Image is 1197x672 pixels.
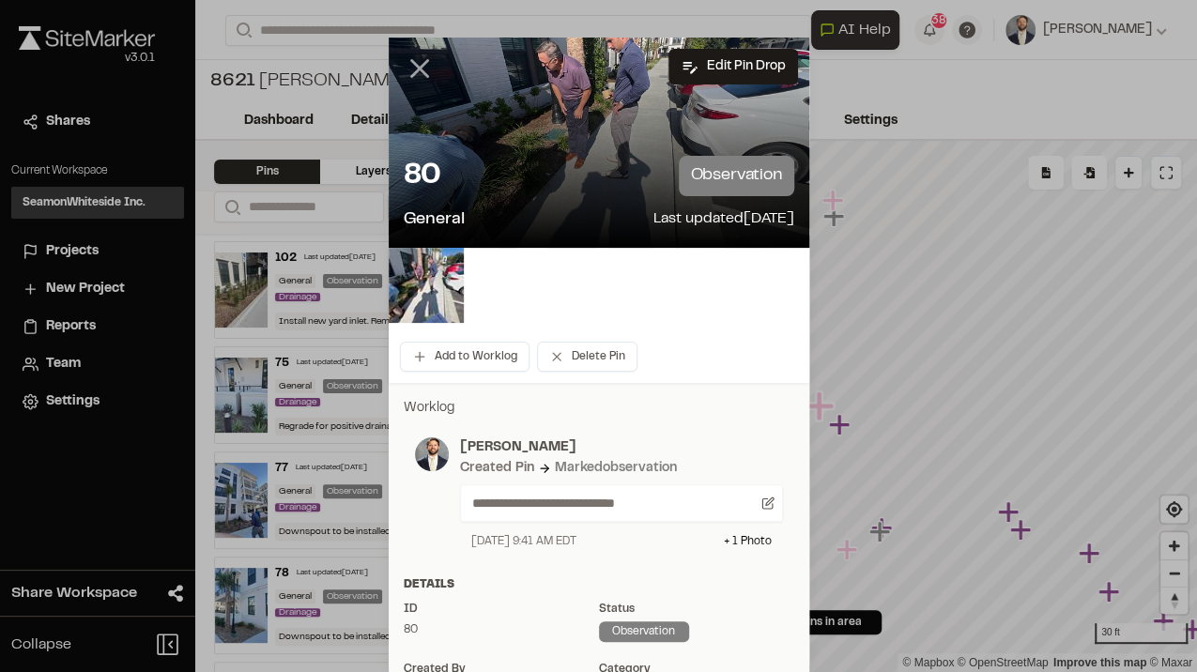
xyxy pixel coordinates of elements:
div: + 1 Photo [724,533,772,550]
p: Worklog [404,398,794,419]
div: observation [599,621,689,642]
div: [DATE] 9:41 AM EDT [471,533,576,550]
div: 80 [404,621,599,638]
p: General [404,207,465,233]
div: Details [404,576,794,593]
p: 80 [404,158,441,195]
div: Marked observation [555,458,677,479]
div: ID [404,601,599,618]
p: observation [679,156,793,196]
button: Delete Pin [537,342,637,372]
div: Created Pin [460,458,534,479]
img: photo [415,437,449,471]
div: Status [599,601,794,618]
button: Add to Worklog [400,342,529,372]
img: file [389,248,464,323]
p: [PERSON_NAME] [460,437,784,458]
p: Last updated [DATE] [653,207,794,233]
